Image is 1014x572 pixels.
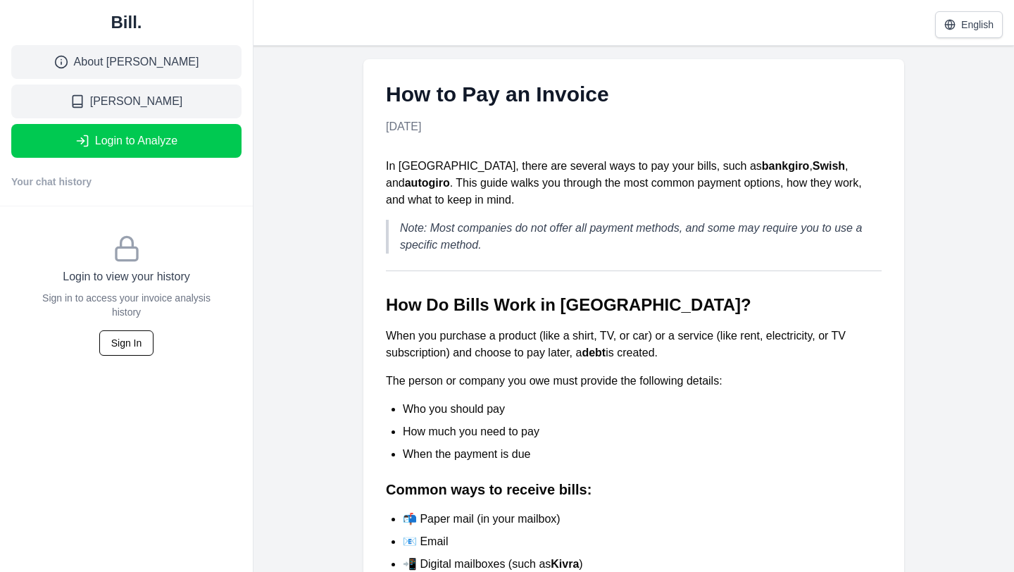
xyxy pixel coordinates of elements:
[762,160,810,172] strong: bankgiro
[405,177,450,189] strong: autogiro
[11,85,242,118] a: [PERSON_NAME]
[400,220,882,254] p: Note: Most companies do not offer all payment methods, and some may require you to use a specific...
[386,120,421,132] time: [DATE]
[935,11,1003,38] button: English
[386,158,882,209] p: In [GEOGRAPHIC_DATA], there are several ways to pay your bills, such as , , and . This guide walk...
[813,160,845,172] strong: Swish
[95,132,177,149] span: Login to Analyze
[403,533,882,550] li: 📧 Email
[90,93,183,110] span: [PERSON_NAME]
[11,124,242,158] button: Login to Analyze
[11,45,242,79] a: About [PERSON_NAME]
[403,401,882,418] li: Who you should pay
[386,328,882,361] p: When you purchase a product (like a shirt, TV, or car) or a service (like rent, electricity, or T...
[386,373,882,390] p: The person or company you owe must provide the following details:
[403,511,882,528] li: 📬 Paper mail (in your mailbox)
[403,446,882,463] li: When the payment is due
[582,347,606,359] strong: debt
[99,337,154,349] a: Sign In
[386,82,882,107] h1: How to Pay an Invoice
[11,11,242,34] a: Bill.
[403,423,882,440] li: How much you need to pay
[11,175,92,189] h2: Your chat history
[99,330,154,356] button: Sign In
[551,558,579,570] strong: Kivra
[386,294,882,316] h2: How Do Bills Work in [GEOGRAPHIC_DATA]?
[386,480,882,499] h3: Common ways to receive bills:
[28,268,225,285] h3: Login to view your history
[74,54,199,70] span: About [PERSON_NAME]
[28,291,225,319] p: Sign in to access your invoice analysis history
